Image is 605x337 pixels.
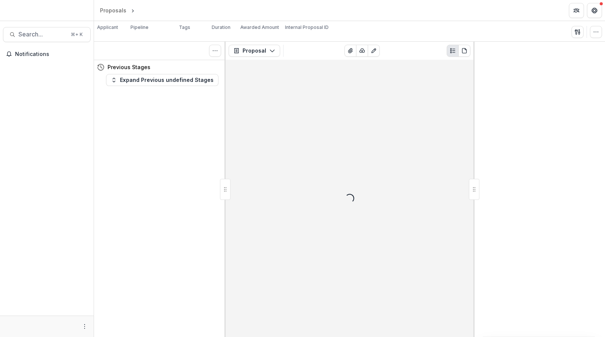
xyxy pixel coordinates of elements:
[18,31,66,38] span: Search...
[97,5,168,16] nav: breadcrumb
[368,45,380,57] button: Edit as form
[100,6,126,14] div: Proposals
[108,63,150,71] h4: Previous Stages
[240,24,279,31] p: Awarded Amount
[3,27,91,42] button: Search...
[229,45,280,57] button: Proposal
[97,24,118,31] p: Applicant
[130,24,149,31] p: Pipeline
[69,30,84,39] div: ⌘ + K
[447,45,459,57] button: Plaintext view
[212,24,230,31] p: Duration
[285,24,329,31] p: Internal Proposal ID
[587,3,602,18] button: Get Help
[458,45,470,57] button: PDF view
[3,48,91,60] button: Notifications
[179,24,190,31] p: Tags
[344,45,356,57] button: View Attached Files
[209,45,221,57] button: Toggle View Cancelled Tasks
[80,322,89,331] button: More
[15,51,88,57] span: Notifications
[569,3,584,18] button: Partners
[97,5,129,16] a: Proposals
[106,74,218,86] button: Expand Previous undefined Stages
